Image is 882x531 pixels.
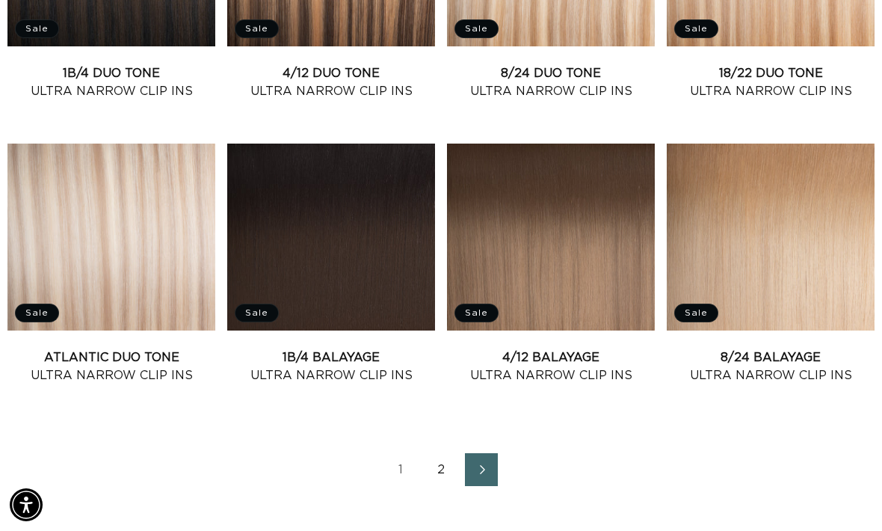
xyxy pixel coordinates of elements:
a: 1B/4 Duo Tone Ultra Narrow Clip Ins [7,64,215,100]
iframe: Chat Widget [807,459,882,531]
a: 4/12 Duo Tone Ultra Narrow Clip Ins [227,64,435,100]
a: 8/24 Duo Tone Ultra Narrow Clip Ins [447,64,655,100]
a: 1B/4 Balayage Ultra Narrow Clip Ins [227,349,435,384]
a: 8/24 Balayage Ultra Narrow Clip Ins [667,349,875,384]
a: Page 2 [425,453,457,486]
nav: Pagination [7,453,875,486]
div: Accessibility Menu [10,488,43,521]
a: Atlantic Duo Tone Ultra Narrow Clip Ins [7,349,215,384]
a: 4/12 Balayage Ultra Narrow Clip Ins [447,349,655,384]
a: Next page [465,453,498,486]
a: Page 1 [384,453,417,486]
a: 18/22 Duo Tone Ultra Narrow Clip Ins [667,64,875,100]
